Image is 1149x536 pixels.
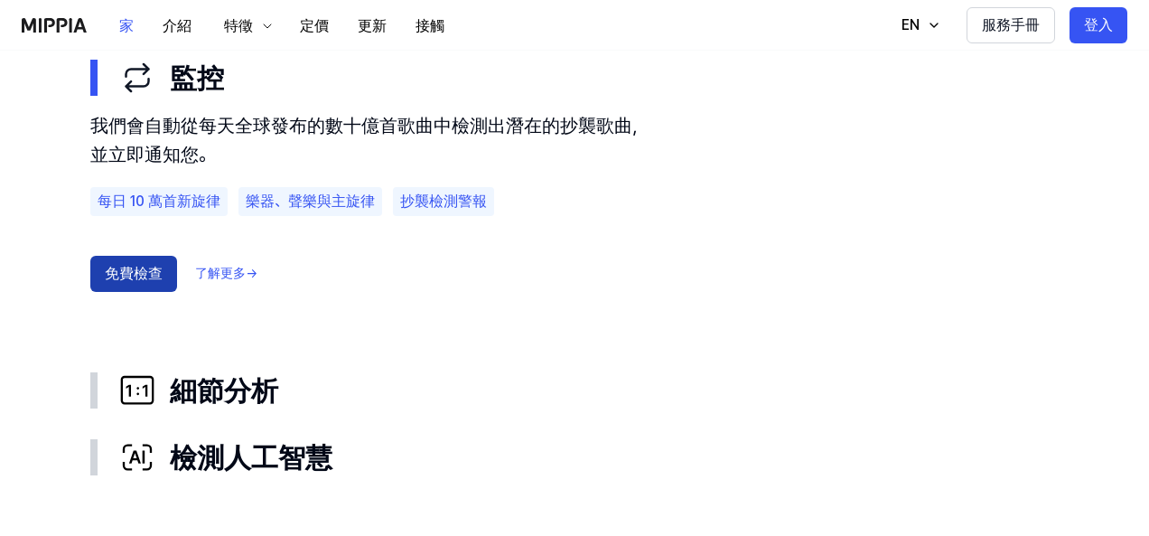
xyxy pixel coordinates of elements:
font: 了解更多 [195,266,246,280]
button: 服務手冊 [967,7,1055,43]
font: 更新 [358,17,387,34]
font: 我們會自動從每天全球發布的數十億首歌曲中檢測出潛在的抄襲歌曲，並立即通知您。 [90,115,649,165]
font: 監控 [170,61,224,94]
font: 接觸 [416,17,444,34]
button: 接觸 [401,8,459,44]
font: 免費檢查 [105,265,163,282]
button: 定價 [285,8,343,44]
font: 服務手冊 [982,16,1040,33]
button: 介紹 [148,8,206,44]
a: 更新 [343,1,401,51]
img: 標識 [22,18,87,33]
font: 介紹 [163,17,191,34]
a: 了解更多→ [195,265,257,283]
button: 監控 [90,44,1059,111]
button: 特徵 [206,8,285,44]
div: 監控 [90,111,1059,357]
a: 家 [105,1,148,51]
button: 家 [105,8,148,44]
font: 檢測人工智慧 [170,441,332,474]
font: 登入 [1084,16,1113,33]
button: 細節分析 [90,357,1059,424]
button: EN [883,7,952,43]
font: 細節分析 [170,374,278,407]
font: 定價 [300,17,329,34]
button: 更新 [343,8,401,44]
button: 登入 [1070,7,1127,43]
font: 家 [119,17,134,34]
font: → [246,266,257,280]
button: 檢測人工智慧 [90,424,1059,491]
font: EN [901,16,920,33]
button: 免費檢查 [90,256,177,292]
font: 每日 10 萬首新旋律 [98,193,220,210]
font: 抄襲檢測警報 [400,193,487,210]
font: 特徵 [224,17,253,34]
font: 樂器、聲樂與主旋律 [246,193,375,210]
